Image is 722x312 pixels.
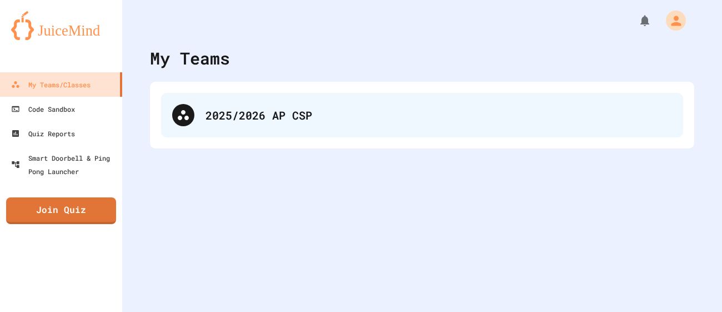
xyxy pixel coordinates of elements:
div: My Teams [150,46,230,71]
div: My Account [654,8,689,33]
img: logo-orange.svg [11,11,111,40]
div: Quiz Reports [11,127,75,140]
div: My Notifications [618,11,654,30]
div: 2025/2026 AP CSP [205,107,672,123]
div: Smart Doorbell & Ping Pong Launcher [11,151,118,178]
a: Join Quiz [6,197,116,224]
div: 2025/2026 AP CSP [161,93,683,137]
div: My Teams/Classes [11,78,91,91]
div: Code Sandbox [11,102,75,116]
